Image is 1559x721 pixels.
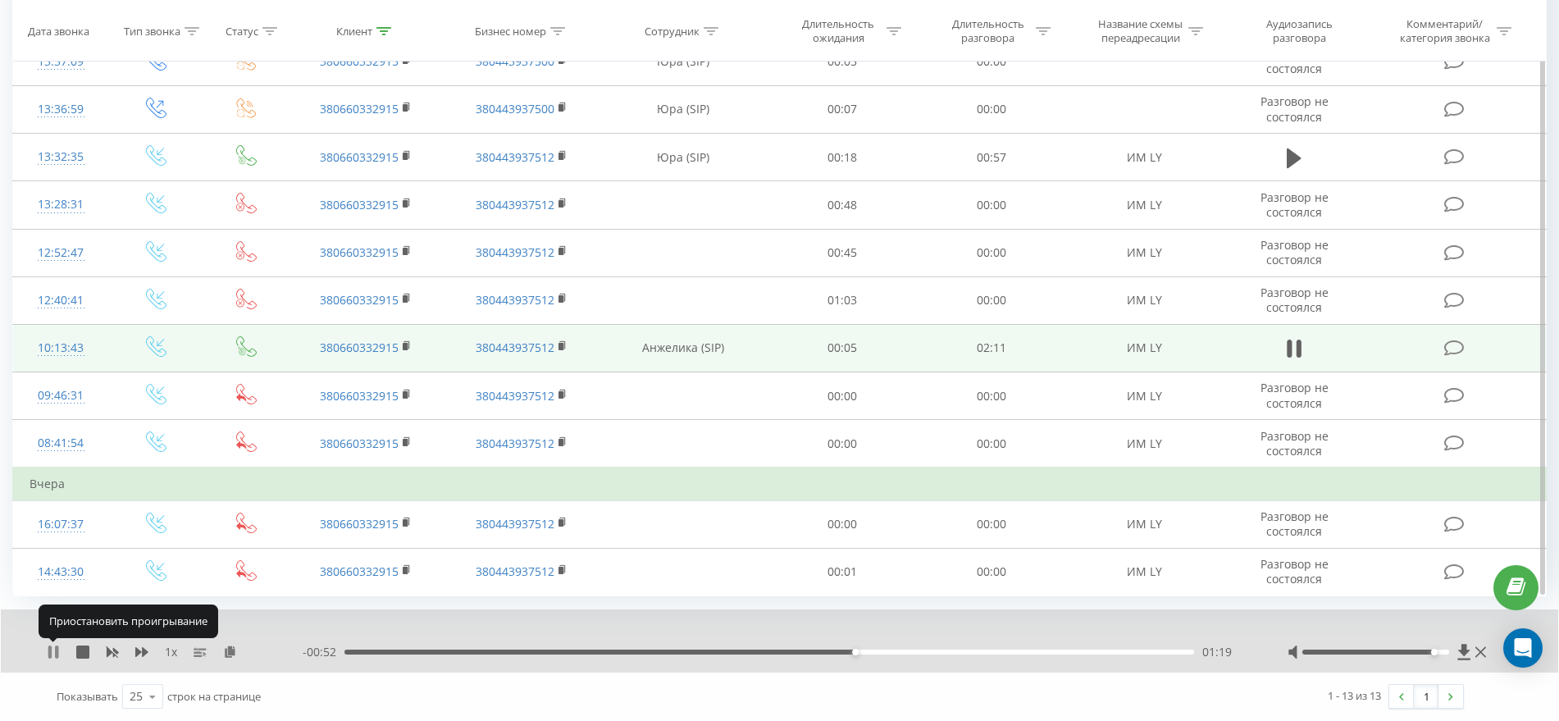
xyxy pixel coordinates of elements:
td: Юра (SIP) [599,85,767,133]
div: 16:07:37 [30,509,92,541]
div: 14:43:30 [30,556,92,588]
td: ИМ LY [1067,548,1223,596]
a: 380660332915 [320,244,399,260]
span: Разговор не состоялся [1260,509,1329,539]
div: Accessibility label [853,649,859,655]
a: 380443937512 [476,244,554,260]
div: Accessibility label [1431,649,1438,655]
div: Дата звонка [28,24,89,38]
a: 380443937512 [476,149,554,165]
div: 1 - 13 из 13 [1328,687,1381,704]
span: - 00:52 [303,644,344,660]
div: 13:36:59 [30,94,92,125]
a: 380660332915 [320,564,399,579]
div: 13:32:35 [30,141,92,173]
a: 380660332915 [320,388,399,404]
td: 00:07 [768,85,918,133]
td: 00:00 [917,85,1067,133]
span: строк на странице [167,689,261,704]
td: 00:00 [917,38,1067,85]
div: 25 [130,688,143,705]
a: 380443937512 [476,292,554,308]
td: 00:00 [917,276,1067,324]
a: 380660332915 [320,292,399,308]
a: 380443937512 [476,436,554,451]
td: 00:00 [917,420,1067,468]
div: 12:52:47 [30,237,92,269]
span: Разговор не состоялся [1260,189,1329,220]
td: ИМ LY [1067,500,1223,548]
div: Клиент [336,24,372,38]
div: 10:13:43 [30,332,92,364]
td: ИМ LY [1067,420,1223,468]
td: Юра (SIP) [599,134,767,181]
a: 380660332915 [320,340,399,355]
td: 00:05 [768,324,918,372]
div: Бизнес номер [475,24,546,38]
div: Длительность ожидания [795,17,882,45]
span: Разговор не состоялся [1260,556,1329,586]
a: 380443937512 [476,197,554,212]
div: 12:40:41 [30,285,92,317]
td: 00:45 [768,229,918,276]
div: Тип звонка [124,24,180,38]
div: 13:28:31 [30,189,92,221]
a: 380443937512 [476,516,554,532]
td: 00:05 [768,38,918,85]
span: 1 x [165,644,177,660]
span: Разговор не состоялся [1260,428,1329,459]
div: Open Intercom Messenger [1503,628,1543,668]
td: ИМ LY [1067,324,1223,372]
td: 00:00 [917,229,1067,276]
td: Юра (SIP) [599,38,767,85]
td: 00:00 [768,500,918,548]
td: 00:57 [917,134,1067,181]
td: 00:01 [768,548,918,596]
a: 380443937512 [476,340,554,355]
span: Разговор не состоялся [1260,285,1329,315]
td: 00:00 [768,420,918,468]
a: 380443937500 [476,101,554,116]
td: 00:00 [917,372,1067,420]
div: Сотрудник [645,24,700,38]
td: 01:03 [768,276,918,324]
div: 13:37:09 [30,46,92,78]
td: 00:18 [768,134,918,181]
td: ИМ LY [1067,276,1223,324]
span: Показывать [57,689,118,704]
td: Анжелика (SIP) [599,324,767,372]
div: Комментарий/категория звонка [1397,17,1493,45]
a: 380660332915 [320,436,399,451]
span: Разговор не состоялся [1260,380,1329,410]
a: 380660332915 [320,101,399,116]
td: Вчера [13,468,1547,500]
td: 02:11 [917,324,1067,372]
td: 00:00 [917,181,1067,229]
a: 1 [1414,685,1438,708]
a: 380443937512 [476,564,554,579]
td: ИМ LY [1067,229,1223,276]
td: 00:48 [768,181,918,229]
td: ИМ LY [1067,181,1223,229]
a: 380443937512 [476,388,554,404]
div: Приостановить проигрывание [39,605,218,637]
div: Аудиозапись разговора [1247,17,1353,45]
td: 00:00 [917,500,1067,548]
a: 380660332915 [320,149,399,165]
div: 09:46:31 [30,380,92,412]
span: Разговор не состоялся [1260,237,1329,267]
td: 00:00 [768,372,918,420]
td: 00:00 [917,548,1067,596]
span: Разговор не состоялся [1260,94,1329,124]
span: 01:19 [1202,644,1232,660]
td: ИМ LY [1067,372,1223,420]
a: 380660332915 [320,197,399,212]
div: Статус [226,24,258,38]
div: 08:41:54 [30,427,92,459]
a: 380660332915 [320,516,399,532]
div: Название схемы переадресации [1096,17,1184,45]
td: ИМ LY [1067,134,1223,181]
div: Длительность разговора [944,17,1032,45]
